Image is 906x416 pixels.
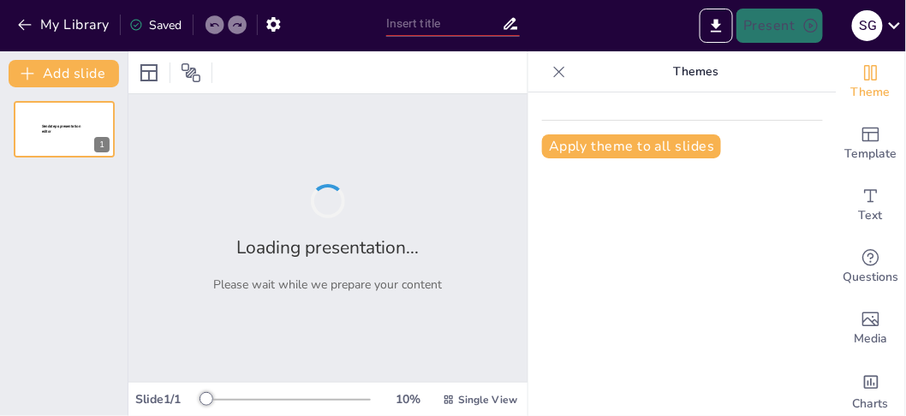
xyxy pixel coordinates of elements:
button: My Library [13,11,116,39]
button: Add slide [9,60,119,87]
input: Insert title [386,11,502,36]
span: Template [845,145,897,163]
span: Single View [458,393,517,407]
span: Questions [843,268,899,287]
p: Please wait while we prepare your content [214,276,443,293]
div: S G [852,10,883,41]
div: Add ready made slides [837,113,905,175]
div: 1 [14,101,115,157]
div: Change the overall theme [837,51,905,113]
div: 10 % [388,391,429,407]
div: 1 [94,137,110,152]
span: Text [859,206,883,225]
span: Media [855,330,888,348]
h2: Loading presentation... [237,235,420,259]
span: Position [181,62,201,83]
span: Theme [851,83,891,102]
div: Add text boxes [837,175,905,236]
span: Sendsteps presentation editor [42,124,80,134]
button: S G [852,9,883,43]
div: Saved [129,17,182,33]
div: Add images, graphics, shapes or video [837,298,905,360]
button: Present [736,9,822,43]
button: Apply theme to all slides [542,134,721,158]
span: Charts [853,395,889,413]
div: Layout [135,59,163,86]
div: Get real-time input from your audience [837,236,905,298]
div: Slide 1 / 1 [135,391,206,407]
p: Themes [573,51,820,92]
button: Export to PowerPoint [700,9,733,43]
